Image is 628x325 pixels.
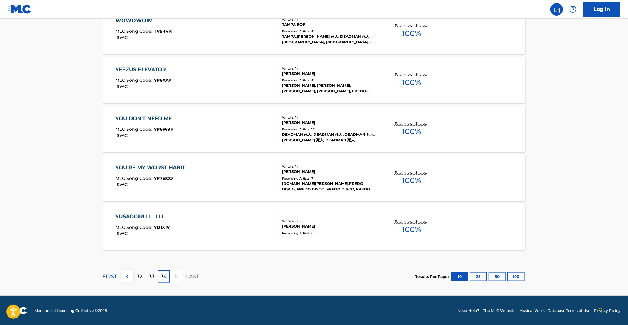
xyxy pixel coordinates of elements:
[282,17,376,22] div: Writers ( 1 )
[282,132,376,143] div: DEADMAN 死人, DEADMAN 死人, DEADMAN 死人, [PERSON_NAME] 死人, DEADMAN 死人
[282,231,376,235] div: Recording Artists ( 0 )
[395,23,428,28] p: Total Known Shares:
[149,273,154,280] p: 33
[483,308,515,313] a: The MLC Website
[470,272,487,281] button: 25
[115,35,130,40] span: ISWC :
[282,127,376,132] div: Recording Artists ( 12 )
[415,274,450,279] p: Results Per Page:
[103,106,525,152] a: YOU DON’T NEED MEMLC Song Code:YP6W9PISWC:Writers (1)[PERSON_NAME]Recording Artists (12)DEADMAN 死...
[594,308,620,313] a: Privacy Policy
[282,22,376,27] div: TAMPA BOP
[599,301,602,320] div: Drag
[282,66,376,71] div: Writers ( 1 )
[553,6,560,13] img: search
[395,219,428,224] p: Total Known Shares:
[123,273,131,280] img: left
[161,273,167,280] p: 34
[115,115,175,122] div: YOU DON’T NEED ME
[282,78,376,83] div: Recording Artists ( 5 )
[115,164,188,171] div: YOU'RE MY WORST HABIT
[282,176,376,181] div: Recording Artists ( 7 )
[154,77,171,83] span: YP6XAY
[34,308,107,313] span: Mechanical Licensing Collective © 2025
[154,224,170,230] span: YD1X1V
[186,273,199,280] p: LAST
[282,71,376,76] div: [PERSON_NAME]
[115,66,171,73] div: YEEZUS ELEVATOR
[282,181,376,192] div: [DOMAIN_NAME][PERSON_NAME],FREDO DISCO, FREDO DISCO, FREDO DISCO, FREDO DISCO, [DOMAIN_NAME]
[395,170,428,175] p: Total Known Shares:
[115,17,172,24] div: WOWOWOW
[282,83,376,94] div: [PERSON_NAME], [PERSON_NAME], [PERSON_NAME], [PERSON_NAME], FREDO DISCO
[567,3,579,16] div: Help
[154,175,173,181] span: YP7BCO
[115,84,130,89] span: ISWC :
[550,3,563,16] a: Public Search
[115,182,130,187] span: ISWC :
[282,120,376,126] div: [PERSON_NAME]
[282,34,376,45] div: TAMPA,[PERSON_NAME] 死人, DEADMAN 死人|[GEOGRAPHIC_DATA], [GEOGRAPHIC_DATA], TAMPA & [PERSON_NAME] 死人...
[489,272,506,281] button: 50
[103,155,525,201] a: YOU'RE MY WORST HABITMLC Song Code:YP7BCOISWC:Writers (1)[PERSON_NAME]Recording Artists (7)[DOMAI...
[115,175,154,181] span: MLC Song Code :
[457,308,479,313] a: Need Help?
[402,126,421,137] span: 100 %
[395,72,428,77] p: Total Known Shares:
[569,6,577,13] img: help
[282,224,376,229] div: [PERSON_NAME]
[282,219,376,224] div: Writers ( 1 )
[402,28,421,39] span: 100 %
[597,295,628,325] iframe: Chat Widget
[137,273,142,280] p: 32
[519,308,590,313] a: Musical Works Database Terms of Use
[154,28,172,34] span: TV5RVR
[115,133,130,138] span: ISWC :
[282,164,376,169] div: Writers ( 1 )
[103,204,525,250] a: YUSADGIRLLLLLLLMLC Song Code:YD1X1VISWC:Writers (1)[PERSON_NAME]Recording Artists (0)Total Known ...
[103,7,525,54] a: WOWOWOWMLC Song Code:TV5RVRISWC:Writers (1)TAMPA BOPRecording Artists (5)TAMPA,[PERSON_NAME] 死人, ...
[115,77,154,83] span: MLC Song Code :
[282,115,376,120] div: Writers ( 1 )
[402,224,421,235] span: 100 %
[103,57,525,103] a: YEEZUS ELEVATORMLC Song Code:YP6XAYISWC:Writers (1)[PERSON_NAME]Recording Artists (5)[PERSON_NAME...
[583,2,620,17] a: Log In
[402,175,421,186] span: 100 %
[395,121,428,126] p: Total Known Shares:
[115,224,154,230] span: MLC Song Code :
[115,28,154,34] span: MLC Song Code :
[103,273,117,280] p: FIRST
[8,307,27,314] img: logo
[507,272,525,281] button: 100
[451,272,468,281] button: 10
[115,231,130,236] span: ISWC :
[8,5,32,14] img: MLC Logo
[402,77,421,88] span: 100 %
[115,126,154,132] span: MLC Song Code :
[282,169,376,175] div: [PERSON_NAME]
[154,126,173,132] span: YP6W9P
[282,29,376,34] div: Recording Artists ( 5 )
[115,213,170,220] div: YUSADGIRLLLLLLL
